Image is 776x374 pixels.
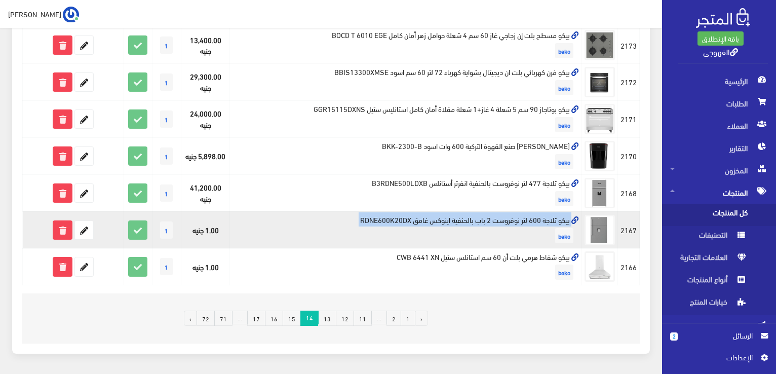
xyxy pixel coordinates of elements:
img: byko-makyn-snaa-alkho-altrky-600-oat-asod-bkk-2300-b.png [585,141,615,171]
span: 1 [160,258,173,275]
span: beko [555,80,573,95]
span: 1 [160,73,173,91]
td: [PERSON_NAME] صنع القهوة التركية 600 وات اسود BKK-2300-B [290,138,582,175]
span: 14 [300,311,319,324]
a: ... [PERSON_NAME] [8,6,79,22]
img: byko-msth-blt-an-zgagy-ghaz-60-sm-4-shaal-hoaml-zhr-aman-kaml-bocd-t-6010-ege.png [585,30,615,60]
span: 1 [160,110,173,128]
span: المخزون [670,159,768,181]
td: 2170 [618,138,640,175]
td: 2168 [618,174,640,211]
a: 71 [214,311,232,326]
span: 1 [160,184,173,202]
a: التصنيفات [662,226,776,248]
span: أنواع المنتجات [670,271,747,293]
span: beko [555,117,573,132]
td: 1.00 جنيه [181,211,230,248]
span: الطلبات [670,92,768,115]
a: باقة الإنطلاق [697,31,744,46]
span: المنتجات [670,181,768,204]
a: الرئيسية [662,70,776,92]
td: 2166 [618,248,640,285]
td: بيكو مسطح بلت إن زجاجي غاز 60 سم 4 شعلة حوامل زهر أمان كامل BOCD T 6010 EGE [290,27,582,64]
a: 2 [386,311,401,326]
td: 2167 [618,211,640,248]
span: التقارير [670,137,768,159]
span: كل المنتجات [670,204,747,226]
a: التالي » [184,311,197,326]
img: byko-thlag-600-ltr-nofrost-2-bab-balhnfy-aynoks-ghamk-rdne600k20dx.png [585,215,615,245]
a: التقارير [662,137,776,159]
a: 12 [336,311,354,326]
a: العملاء [662,115,776,137]
a: 13 [318,311,336,326]
img: . [696,8,750,28]
td: 2172 [618,64,640,101]
span: العملاء [670,115,768,137]
a: الطلبات [662,92,776,115]
span: الرسائل [686,330,753,341]
a: 16 [265,311,283,326]
a: القهوجي [703,44,738,59]
img: byko-thlag-477-ltr-nofrost-balhnfy-anfrtr-astanls-b3rdne500ldxb.png [585,178,615,208]
span: beko [555,154,573,169]
a: « السابق [415,311,428,326]
a: 72 [197,311,215,326]
td: بيكو بوتاجاز 90 سم 5 شعلة 4 غاز+1 شعلة مقلاة أمان كامل استانليس ستيل GGR15115DXNS [290,101,582,138]
span: 1 [160,147,173,165]
span: 2 [670,332,678,341]
a: اﻹعدادات [670,352,768,368]
span: التسويق [670,315,768,338]
span: beko [555,265,573,280]
img: byko-botagaz-90-sm-5-shaal-4-ghaz1-shaal-mkla-aman-kaml-astanlys-styl-ggr15115dxns.png [585,104,615,134]
span: 1 [160,36,173,54]
a: 1 [401,311,415,326]
td: بيكو ثلاجة 477 لتر نوفروست بالحنفية انفرتر أستانلس B3RDNE500LDXB [290,174,582,211]
a: كل المنتجات [662,204,776,226]
td: 2171 [618,101,640,138]
td: 41,200.00 جنيه [181,174,230,211]
td: 5,898.00 جنيه [181,138,230,175]
td: 29,300.00 جنيه [181,64,230,101]
span: beko [555,43,573,58]
span: 1 [160,221,173,239]
span: [PERSON_NAME] [8,8,61,20]
span: التصنيفات [670,226,747,248]
span: خيارات المنتج [670,293,747,315]
a: العلامات التجارية [662,248,776,271]
td: 24,000.00 جنيه [181,101,230,138]
a: خيارات المنتج [662,293,776,315]
span: beko [555,228,573,243]
span: العلامات التجارية [670,248,747,271]
img: ... [63,7,79,23]
a: المخزون [662,159,776,181]
span: beko [555,191,573,206]
td: بيكو ثلاجة 600 لتر نوفروست 2 باب بالحنفية اينوكس غامق RDNE600K20DX [290,211,582,248]
a: 2 الرسائل [670,330,768,352]
a: 11 [354,311,372,326]
a: المنتجات [662,181,776,204]
iframe: Drift Widget Chat Controller [12,305,51,343]
img: byko-shfat-hrmy-blt-an-60-sm-astanls-styl-cwb-6441-xn.png [585,251,615,282]
span: الرئيسية [670,70,768,92]
img: byko-frn-khrbayy-blt-an-dygytal-bshoay-khrbaaa-72-ltr-60-sm-asod-bbis13300xmse.png [585,67,615,97]
a: 15 [283,311,301,326]
td: 13,400.00 جنيه [181,27,230,64]
td: 1.00 جنيه [181,248,230,285]
a: أنواع المنتجات [662,271,776,293]
span: اﻹعدادات [678,352,752,363]
a: 17 [247,311,265,326]
td: 2173 [618,27,640,64]
td: بيكو شفاط هرمي بلت أن 60 سم استانلس ستيل CWB 6441 XN [290,248,582,285]
td: بيكو فرن كهربائي بلت ان ديجيتال بشواية كهرباء 72 لتر 60 سم اسود BBIS13300XMSE [290,64,582,101]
